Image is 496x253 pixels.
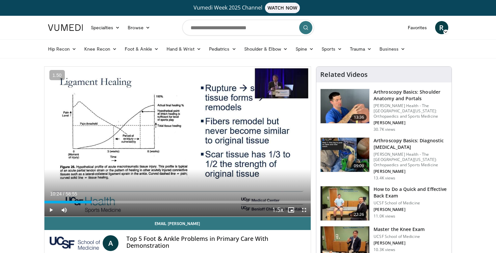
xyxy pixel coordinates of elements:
span: 09:09 [351,163,367,169]
button: Enable picture-in-picture mode [284,203,298,217]
button: Play [44,203,58,217]
a: Spine [292,42,318,56]
button: Mute [58,203,71,217]
a: Hip Recon [44,42,81,56]
h4: Related Videos [320,71,368,79]
p: [PERSON_NAME] Health - The [GEOGRAPHIC_DATA][US_STATE]: Orthopaedics and Sports Medicine [374,152,448,168]
p: [PERSON_NAME] [374,120,448,126]
p: 30.7K views [374,127,395,132]
video-js: Video Player [44,67,311,217]
a: Email [PERSON_NAME] [44,217,311,230]
h3: Master the Knee Exam [374,226,425,233]
p: 11.0K views [374,214,395,219]
span: WATCH NOW [265,3,300,13]
span: 10:24 [50,191,62,196]
h4: Top 5 Foot & Ankle Problems in Primary Care With Demonstration [126,235,305,249]
a: 22:26 How to Do a Quick and Effective Back Exam UCSF School of Medicine [PERSON_NAME] 11.0K views [320,186,448,221]
span: 58:55 [65,191,77,196]
a: Shoulder & Elbow [240,42,292,56]
img: UCSF School of Medicine [50,235,100,251]
span: 22:26 [351,211,367,218]
p: UCSF School of Medicine [374,200,448,206]
img: badd6cc1-85db-4728-89db-6dde3e48ba1d.150x105_q85_crop-smart_upscale.jpg [321,186,369,220]
a: A [103,235,118,251]
button: Playback Rate [271,203,284,217]
img: 80b9674e-700f-42d5-95ff-2772df9e177e.jpeg.150x105_q85_crop-smart_upscale.jpg [321,138,369,172]
a: Foot & Ankle [121,42,163,56]
a: Specialties [87,21,124,34]
a: R [435,21,448,34]
a: Favorites [404,21,431,34]
h3: How to Do a Quick and Effective Back Exam [374,186,448,199]
button: Fullscreen [298,203,311,217]
p: [PERSON_NAME] [374,241,425,246]
img: 9534a039-0eaa-4167-96cf-d5be049a70d8.150x105_q85_crop-smart_upscale.jpg [321,89,369,123]
p: 10.3K views [374,247,395,252]
a: 09:09 Arthroscopy Basics: Diagnostic [MEDICAL_DATA] [PERSON_NAME] Health - The [GEOGRAPHIC_DATA][... [320,137,448,181]
div: Progress Bar [44,201,311,203]
p: [PERSON_NAME] Health - The [GEOGRAPHIC_DATA][US_STATE]: Orthopaedics and Sports Medicine [374,103,448,119]
a: Sports [318,42,346,56]
span: / [63,191,65,196]
h3: Arthroscopy Basics: Shoulder Anatomy and Portals [374,89,448,102]
span: 13:36 [351,114,367,121]
h3: Arthroscopy Basics: Diagnostic [MEDICAL_DATA] [374,137,448,150]
img: VuMedi Logo [48,24,83,31]
a: Trauma [346,42,376,56]
p: UCSF School of Medicine [374,234,425,239]
input: Search topics, interventions [182,20,314,35]
a: 13:36 Arthroscopy Basics: Shoulder Anatomy and Portals [PERSON_NAME] Health - The [GEOGRAPHIC_DAT... [320,89,448,132]
a: Vumedi Week 2025 ChannelWATCH NOW [49,3,447,13]
p: 13.4K views [374,175,395,181]
a: Browse [124,21,154,34]
p: [PERSON_NAME] [374,207,448,212]
a: Hand & Wrist [163,42,205,56]
a: Business [376,42,409,56]
a: Knee Recon [80,42,121,56]
p: [PERSON_NAME] [374,169,448,174]
a: Pediatrics [205,42,240,56]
